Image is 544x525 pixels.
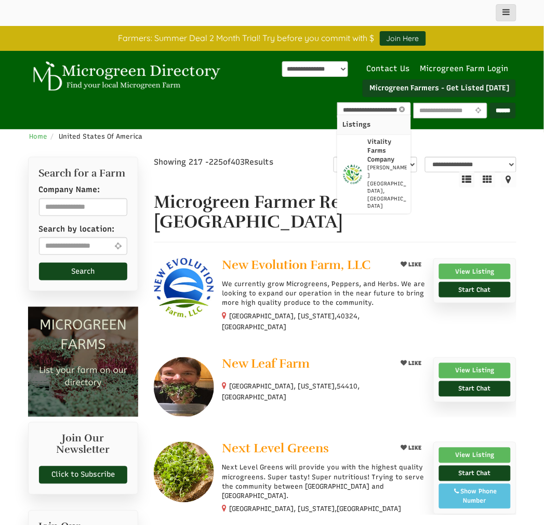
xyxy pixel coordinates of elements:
[363,79,516,97] a: Microgreen Farmers - Get Listed [DATE]
[222,257,370,273] span: New Evolution Farm, LLC
[439,466,510,481] a: Start Chat
[154,258,214,318] img: New Evolution Farm, LLC
[222,322,286,332] span: [GEOGRAPHIC_DATA]
[341,163,364,186] img: pimage 32 201 photo
[439,448,510,463] a: View Listing
[39,433,128,461] h2: Join Our Newsletter
[28,61,222,91] img: Microgreen Directory
[39,168,128,179] h2: Search for a Farm
[361,64,415,73] a: Contact Us
[334,157,417,172] select: overall_rating_filter-1
[28,307,139,418] img: Microgreen Farms list your microgreen farm today
[407,445,422,452] span: LIKE
[282,61,348,82] div: Powered by
[407,360,422,367] span: LIKE
[337,312,357,321] span: 40324
[154,357,214,418] img: New Leaf Farm
[397,357,426,370] button: LIKE
[337,382,357,392] span: 54410
[337,135,411,214] a: pimage 32 201 photo Vitality Farms Company [PERSON_NAME] [GEOGRAPHIC_DATA], [GEOGRAPHIC_DATA]
[30,132,48,140] a: Home
[154,193,516,232] h1: Microgreen Farmer Results - [GEOGRAPHIC_DATA]
[222,442,389,458] a: Next Level Greens
[222,356,310,372] span: New Leaf Farm
[154,442,214,502] img: Next Level Greens
[209,157,223,167] span: 225
[367,138,394,163] strong: Vitality Farms Company
[337,505,401,514] span: [GEOGRAPHIC_DATA]
[222,312,360,331] small: [GEOGRAPHIC_DATA], [US_STATE], ,
[439,381,510,397] a: Start Chat
[367,164,408,179] p: [PERSON_NAME]
[229,505,401,513] small: [GEOGRAPHIC_DATA], [US_STATE],
[282,61,348,77] select: Language Translate Widget
[420,64,513,73] a: Microgreen Farm Login
[439,264,510,279] a: View Listing
[397,258,426,271] button: LIKE
[439,282,510,298] a: Start Chat
[397,442,426,455] button: LIKE
[367,180,408,210] p: [GEOGRAPHIC_DATA], [GEOGRAPHIC_DATA]
[39,263,128,280] button: Search
[39,224,115,235] label: Search by location:
[439,363,510,379] a: View Listing
[222,463,426,501] p: Next Level Greens will provide you with the highest quality microgreens. Super tasty! Super nutri...
[425,157,516,172] select: sortbox-1
[39,184,100,195] label: Company Name:
[39,466,128,484] a: Click to Subscribe
[380,31,426,46] a: Join Here
[20,31,524,46] div: Farmers: Summer Deal 2 Month Trial! Try before you commit with $
[222,357,389,373] a: New Leaf Farm
[222,383,360,401] small: [GEOGRAPHIC_DATA], [US_STATE], ,
[445,487,505,506] div: Show Phone Number
[231,157,245,167] span: 403
[154,157,275,168] div: Showing 217 - of Results
[222,441,329,456] span: Next Level Greens
[407,261,422,268] span: LIKE
[222,393,286,402] span: [GEOGRAPHIC_DATA]
[59,132,143,140] span: United States Of America
[222,258,389,274] a: New Evolution Farm, LLC
[473,107,484,114] i: Use Current Location
[112,242,124,250] i: Use Current Location
[496,4,516,21] button: main_menu
[222,279,426,308] p: We currently grow Microgreens, Peppers, and Herbs. We are looking to expand our operation in the ...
